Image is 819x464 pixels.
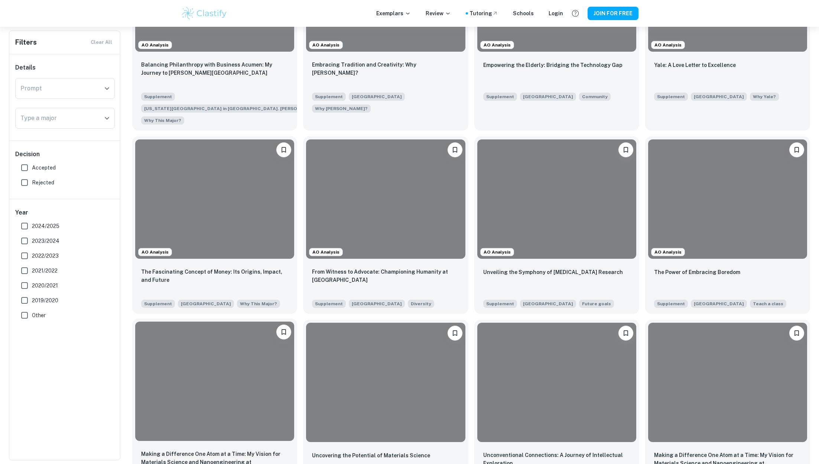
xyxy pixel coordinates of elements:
button: Open [102,113,112,123]
span: AO Analysis [139,249,172,255]
span: AO Analysis [651,42,685,48]
p: Yale: A Love Letter to Excellence [654,61,736,69]
button: Please log in to bookmark exemplars [276,325,291,339]
img: Clastify logo [181,6,228,21]
span: How do you hope to use your Harvard education in the future? [579,299,614,308]
span: AO Analysis [651,249,685,255]
span: Why [PERSON_NAME]? [315,105,368,112]
span: 2019/2020 [32,296,58,304]
span: Supplement [654,300,688,308]
span: Supplement [141,300,175,308]
span: Future goals [582,300,611,307]
a: AO AnalysisPlease log in to bookmark exemplarsThe Fascinating Concept of Money: Its Origins, Impa... [132,136,297,314]
p: The Power of Embracing Boredom [654,268,740,276]
span: [GEOGRAPHIC_DATA] [520,93,576,101]
span: [US_STATE][GEOGRAPHIC_DATA] in [GEOGRAPHIC_DATA]. [PERSON_NAME] [141,104,322,113]
span: 2021/2022 [32,267,58,275]
span: Please tell us what you are interested in studying at college and why. Undecided about your acade... [141,116,184,125]
span: Other [32,311,46,319]
span: Harvard has long recognized the importance of enrolling a diverse student body. How will the life... [408,299,434,308]
span: [GEOGRAPHIC_DATA] [520,300,576,308]
span: Supplement [483,93,517,101]
p: Embracing Tradition and Creativity: Why Brown? [312,61,459,77]
span: Supplement [483,300,517,308]
span: AO Analysis [481,42,514,48]
span: 2022/2023 [32,252,59,260]
span: AO Analysis [309,42,342,48]
span: [GEOGRAPHIC_DATA] [349,93,405,101]
p: Empowering the Elderly: Bridging the Technology Gap [483,61,623,69]
button: JOIN FOR FREE [588,7,638,20]
span: Supplement [654,93,688,101]
span: Supplement [312,93,346,101]
button: Please log in to bookmark exemplars [276,142,291,157]
button: Please log in to bookmark exemplars [448,142,462,157]
button: Please log in to bookmark exemplars [618,142,633,157]
span: [GEOGRAPHIC_DATA] [178,300,234,308]
h6: Details [15,63,115,72]
span: [GEOGRAPHIC_DATA] [691,93,747,101]
p: Review [426,9,451,17]
a: Schools [513,9,534,17]
p: The Fascinating Concept of Money: Its Origins, Impact, and Future [141,268,288,284]
a: Tutoring [469,9,498,17]
span: Why Yale? [753,93,776,100]
span: Community [582,93,608,100]
button: Please log in to bookmark exemplars [448,326,462,341]
span: 2020/2021 [32,281,58,290]
h6: Year [15,208,115,217]
p: From Witness to Advocate: Championing Humanity at Harvard [312,268,459,284]
button: Please log in to bookmark exemplars [618,326,633,341]
span: What is it about Yale that has led you to apply? [750,92,779,101]
button: Please log in to bookmark exemplars [789,326,804,341]
a: AO AnalysisPlease log in to bookmark exemplarsFrom Witness to Advocate: Championing Humanity at H... [303,136,468,314]
button: Please log in to bookmark exemplars [789,142,804,157]
span: [GEOGRAPHIC_DATA] [349,300,405,308]
a: AO AnalysisPlease log in to bookmark exemplarsUnveiling the Symphony of Heart Valve ResearchSuppl... [474,136,639,314]
span: Diversity [411,300,431,307]
h6: Filters [15,37,37,48]
span: Supplement [312,300,346,308]
button: Help and Feedback [569,7,582,20]
span: Rejected [32,178,54,187]
span: Reflect on a time when you have worked to enhance a community to which you feel connected. Why ha... [579,92,611,101]
a: Login [549,9,563,17]
p: Unveiling the Symphony of Heart Valve Research [483,268,623,276]
span: Supplement [141,93,175,101]
span: Why This Major? [144,117,181,124]
span: AO Analysis [139,42,172,48]
p: Exemplars [376,9,411,17]
span: Tell us about a topic or idea that excites you and is related to one or more academic areas you s... [237,299,280,308]
span: AO Analysis [481,249,514,255]
button: Open [102,83,112,94]
span: If you could teach a class on any one thing, whether academic or otherwise, what would it be? [750,299,786,308]
span: AO Analysis [309,249,342,255]
p: Balancing Philanthropy with Business Acumen: My Journey to Olin College [141,61,288,77]
span: In one sentence, Why Brown? [312,104,371,113]
span: Teach a class [753,300,783,307]
p: Uncovering the Potential of Materials Science [312,451,430,460]
span: [GEOGRAPHIC_DATA] [691,300,747,308]
a: AO AnalysisPlease log in to bookmark exemplarsThe Power of Embracing BoredomSupplement[GEOGRAPHIC... [645,136,810,314]
span: Accepted [32,164,56,172]
span: Why This Major? [240,300,277,307]
h6: Decision [15,150,115,159]
span: 2023/2024 [32,237,59,245]
span: 2024/2025 [32,222,59,230]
